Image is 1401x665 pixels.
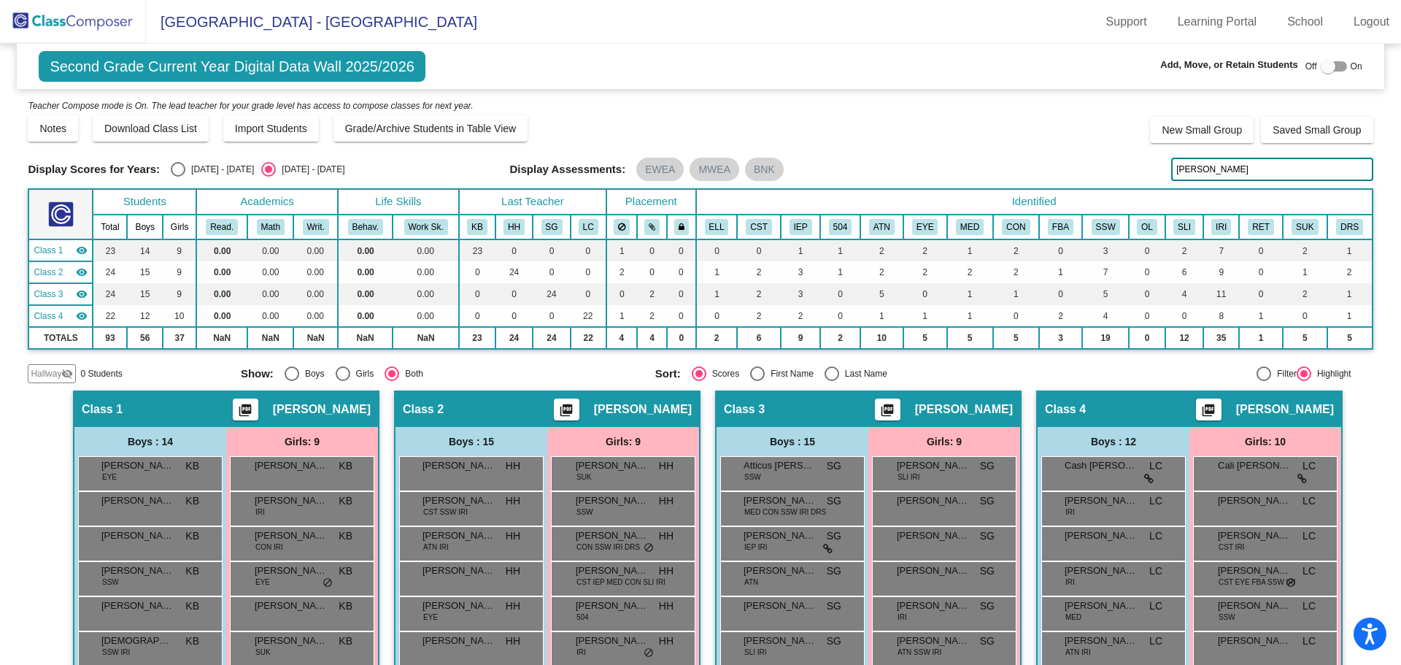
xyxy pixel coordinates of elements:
[1203,215,1239,239] th: IRIP
[1165,239,1203,261] td: 2
[1342,10,1401,34] a: Logout
[247,283,293,305] td: 0.00
[1095,10,1159,34] a: Support
[860,305,903,327] td: 1
[247,305,293,327] td: 0.00
[1203,261,1239,283] td: 9
[1045,402,1086,417] span: Class 4
[1166,10,1269,34] a: Learning Portal
[293,305,337,327] td: 0.00
[1039,261,1082,283] td: 1
[1082,261,1129,283] td: 7
[993,327,1039,349] td: 5
[459,239,495,261] td: 23
[1283,261,1327,283] td: 1
[338,239,393,261] td: 0.00
[459,305,495,327] td: 0
[1203,239,1239,261] td: 7
[171,162,344,177] mat-radio-group: Select an option
[1082,283,1129,305] td: 5
[1165,215,1203,239] th: Speech/Language Services
[533,261,570,283] td: 0
[503,219,525,235] button: HH
[1203,283,1239,305] td: 11
[829,219,852,235] button: 504
[163,305,196,327] td: 10
[547,427,699,456] div: Girls: 9
[1173,219,1195,235] button: SLI
[495,305,533,327] td: 0
[459,327,495,349] td: 23
[459,189,606,215] th: Last Teacher
[163,283,196,305] td: 9
[247,327,293,349] td: NaN
[338,261,393,283] td: 0.00
[637,215,667,239] th: Keep with students
[233,399,258,420] button: Print Students Details
[820,283,860,305] td: 0
[947,327,993,349] td: 5
[737,239,781,261] td: 0
[717,427,868,456] div: Boys : 15
[1351,60,1362,73] span: On
[1283,283,1327,305] td: 2
[947,305,993,327] td: 1
[163,261,196,283] td: 9
[101,458,174,473] span: [PERSON_NAME]
[510,163,626,176] span: Display Assessments:
[737,283,781,305] td: 2
[696,305,738,327] td: 0
[1129,215,1165,239] th: Online Student
[1327,239,1373,261] td: 1
[345,123,517,134] span: Grade/Archive Students in Table View
[34,244,63,257] span: Class 1
[1305,60,1317,73] span: Off
[868,427,1020,456] div: Girls: 9
[338,305,393,327] td: 0.00
[903,305,947,327] td: 1
[28,163,160,176] span: Display Scores for Years:
[273,402,371,417] span: [PERSON_NAME]
[1239,283,1283,305] td: 0
[1327,327,1373,349] td: 5
[533,239,570,261] td: 0
[903,261,947,283] td: 2
[395,427,547,456] div: Boys : 15
[737,215,781,239] th: Child Study Team
[706,367,739,380] div: Scores
[781,283,820,305] td: 3
[28,239,93,261] td: Kim Byram - No Class Name
[1039,305,1082,327] td: 2
[1189,427,1341,456] div: Girls: 10
[393,283,459,305] td: 0.00
[1273,124,1361,136] span: Saved Small Group
[606,261,637,283] td: 2
[781,239,820,261] td: 1
[393,261,459,283] td: 0.00
[1203,305,1239,327] td: 8
[1200,402,1217,423] mat-icon: picture_as_pdf
[1129,283,1165,305] td: 0
[1092,219,1120,235] button: SSW
[737,327,781,349] td: 6
[1283,305,1327,327] td: 0
[76,310,88,322] mat-icon: visibility
[495,261,533,283] td: 24
[34,288,63,301] span: Class 3
[903,283,947,305] td: 0
[257,219,285,235] button: Math
[1048,219,1073,235] button: FBA
[241,366,644,381] mat-radio-group: Select an option
[860,327,903,349] td: 10
[571,239,606,261] td: 0
[820,215,860,239] th: 504 Plan
[74,427,226,456] div: Boys : 14
[495,327,533,349] td: 24
[903,327,947,349] td: 5
[746,219,772,235] button: CST
[196,327,247,349] td: NaN
[781,261,820,283] td: 3
[724,402,765,417] span: Class 3
[196,189,338,215] th: Academics
[1327,261,1373,283] td: 2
